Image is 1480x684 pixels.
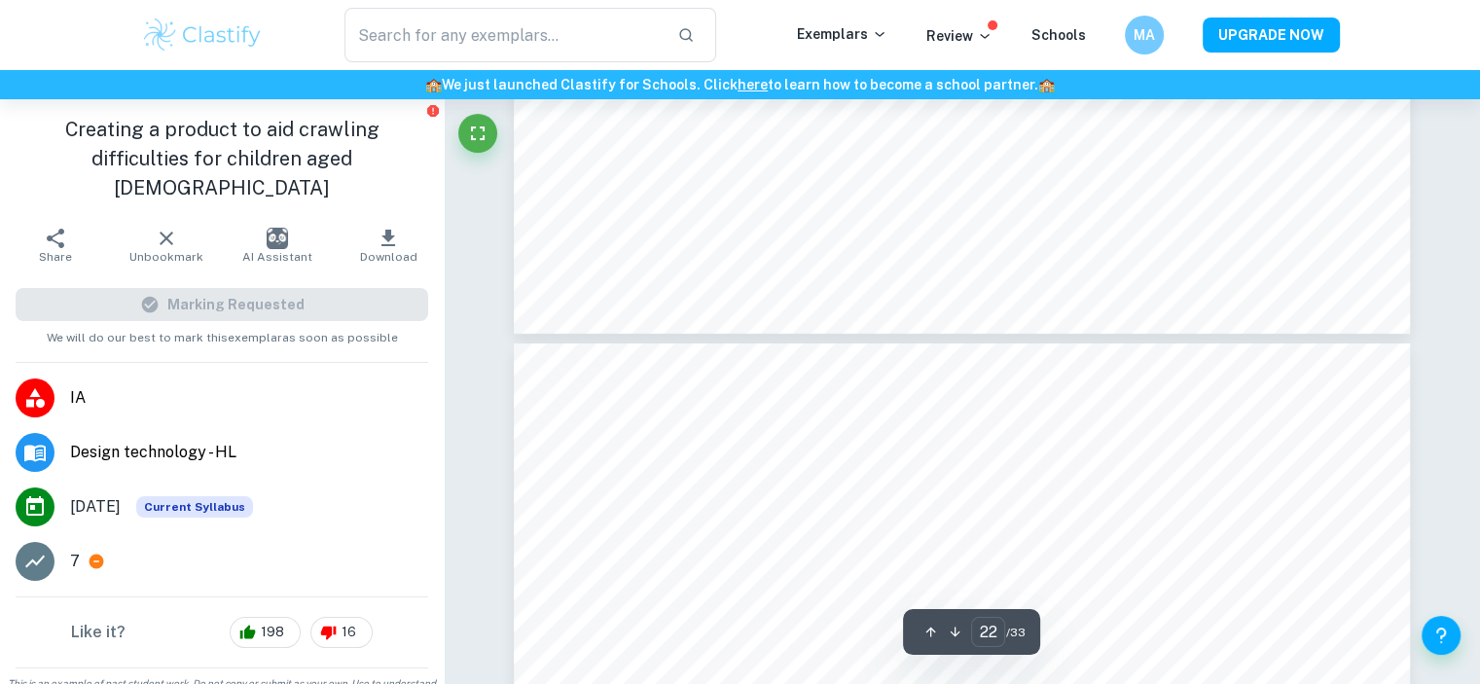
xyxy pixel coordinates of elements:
div: 16 [310,617,373,648]
span: Share [39,250,72,264]
div: 198 [230,617,301,648]
span: Design technology - HL [70,441,428,464]
span: Unbookmark [129,250,203,264]
button: MA [1125,16,1164,54]
button: Download [333,218,444,272]
span: / 33 [1005,624,1025,641]
span: 🏫 [1038,77,1055,92]
button: UPGRADE NOW [1203,18,1340,53]
span: 198 [250,623,295,642]
span: AI Assistant [242,250,312,264]
h6: We just launched Clastify for Schools. Click to learn how to become a school partner. [4,74,1476,95]
img: Clastify logo [141,16,265,54]
span: Download [360,250,417,264]
h1: Creating a product to aid crawling difficulties for children aged [DEMOGRAPHIC_DATA] [16,115,428,202]
h6: Like it? [71,621,126,644]
span: 🏫 [425,77,442,92]
a: Schools [1031,27,1086,43]
p: Review [926,25,993,47]
button: Report issue [425,103,440,118]
button: Unbookmark [111,218,222,272]
button: Help and Feedback [1422,616,1461,655]
button: Fullscreen [458,114,497,153]
a: here [738,77,768,92]
span: IA [70,386,428,410]
button: AI Assistant [222,218,333,272]
p: 7 [70,550,80,573]
span: Current Syllabus [136,496,253,518]
h6: MA [1133,24,1155,46]
img: AI Assistant [267,228,288,249]
div: This exemplar is based on the current syllabus. Feel free to refer to it for inspiration/ideas wh... [136,496,253,518]
span: [DATE] [70,495,121,519]
span: We will do our best to mark this exemplar as soon as possible [47,321,398,346]
span: 16 [331,623,367,642]
p: Exemplars [797,23,887,45]
input: Search for any exemplars... [344,8,663,62]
